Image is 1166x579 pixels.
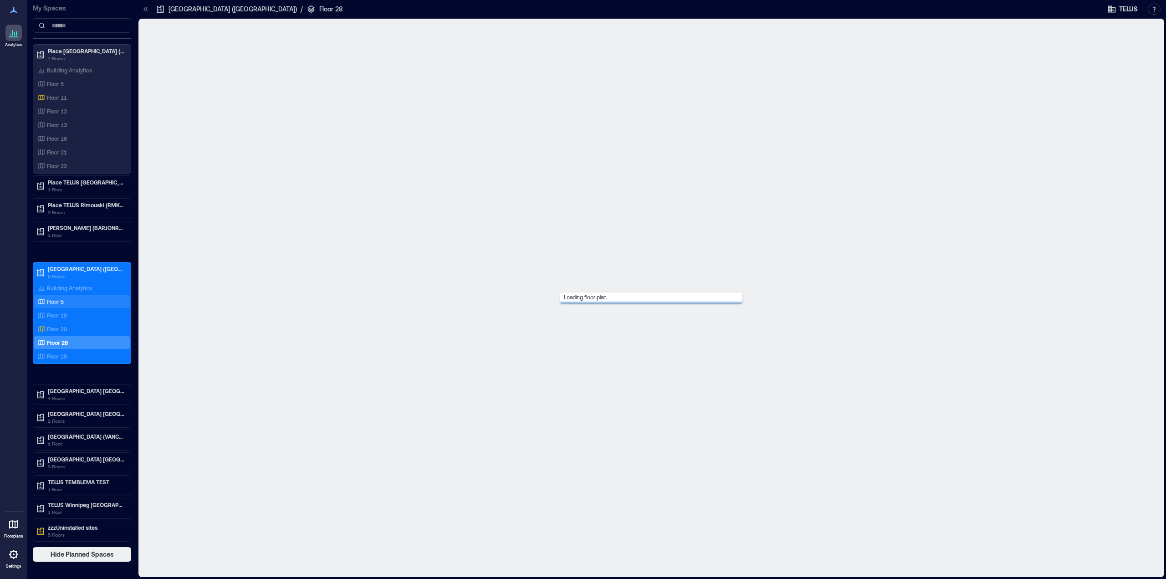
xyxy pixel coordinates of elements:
p: Floor 21 [47,149,67,156]
p: Floor 28 [47,339,68,346]
p: Floor 22 [47,162,67,169]
button: Hide Planned Spaces [33,547,131,562]
p: My Spaces [33,4,131,13]
p: Floor 11 [47,94,67,101]
p: Floor 5 [47,80,64,87]
p: 1 Floor [48,440,124,447]
span: Hide Planned Spaces [51,550,114,559]
p: Floor 16 [47,135,67,142]
p: Floor 13 [47,121,67,128]
p: 1 Floor [48,186,124,193]
p: Analytics [5,42,22,47]
p: [PERSON_NAME] (BARJONRN) - CLOSED [48,224,124,231]
p: 4 Floors [48,395,124,402]
span: TELUS [1119,5,1138,14]
p: Floor 28 [319,5,343,14]
a: Settings [3,543,25,572]
p: [GEOGRAPHIC_DATA] [GEOGRAPHIC_DATA] [48,456,124,463]
span: Loading floor plan... [560,290,613,304]
p: 5 Floors [48,531,124,538]
p: Place [GEOGRAPHIC_DATA] (MTRLPQGL) [48,47,124,55]
button: TELUS [1105,2,1140,16]
p: [GEOGRAPHIC_DATA] ([GEOGRAPHIC_DATA]) [169,5,297,14]
p: zzzUninstalled sites [48,524,124,531]
p: TELUS Winnipeg [GEOGRAPHIC_DATA] (WNPGMB55) [48,501,124,508]
p: 1 Floor [48,508,124,516]
p: 2 Floors [48,417,124,425]
p: Settings [6,564,21,569]
p: [GEOGRAPHIC_DATA] [GEOGRAPHIC_DATA] [48,410,124,417]
p: Floor 19 [47,312,67,319]
p: Floor 29 [47,353,67,360]
p: Building Analytics [47,284,92,292]
p: 2 Floors [48,209,124,216]
p: 5 Floors [48,272,124,280]
p: Floor 20 [47,325,67,333]
p: [GEOGRAPHIC_DATA] ([GEOGRAPHIC_DATA]) [48,265,124,272]
p: Place TELUS Rimouski (RMKIPQQT) [48,201,124,209]
a: Analytics [2,22,25,50]
p: Place TELUS [GEOGRAPHIC_DATA] (QUBCPQXG) [48,179,124,186]
p: [GEOGRAPHIC_DATA] (VANCBC01) [48,433,124,440]
p: / [301,5,303,14]
p: Building Analytics [47,67,92,74]
p: 7 Floors [48,55,124,62]
p: Floor 5 [47,298,64,305]
p: TELUS TEMBLEMA TEST [48,478,124,486]
p: Floor 12 [47,108,67,115]
p: Floorplans [4,533,23,539]
p: 3 Floors [48,463,124,470]
p: 1 Floor [48,486,124,493]
a: Floorplans [1,513,26,542]
p: [GEOGRAPHIC_DATA] [GEOGRAPHIC_DATA]-4519 (BNBYBCDW) [48,387,124,395]
p: 1 Floor [48,231,124,239]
